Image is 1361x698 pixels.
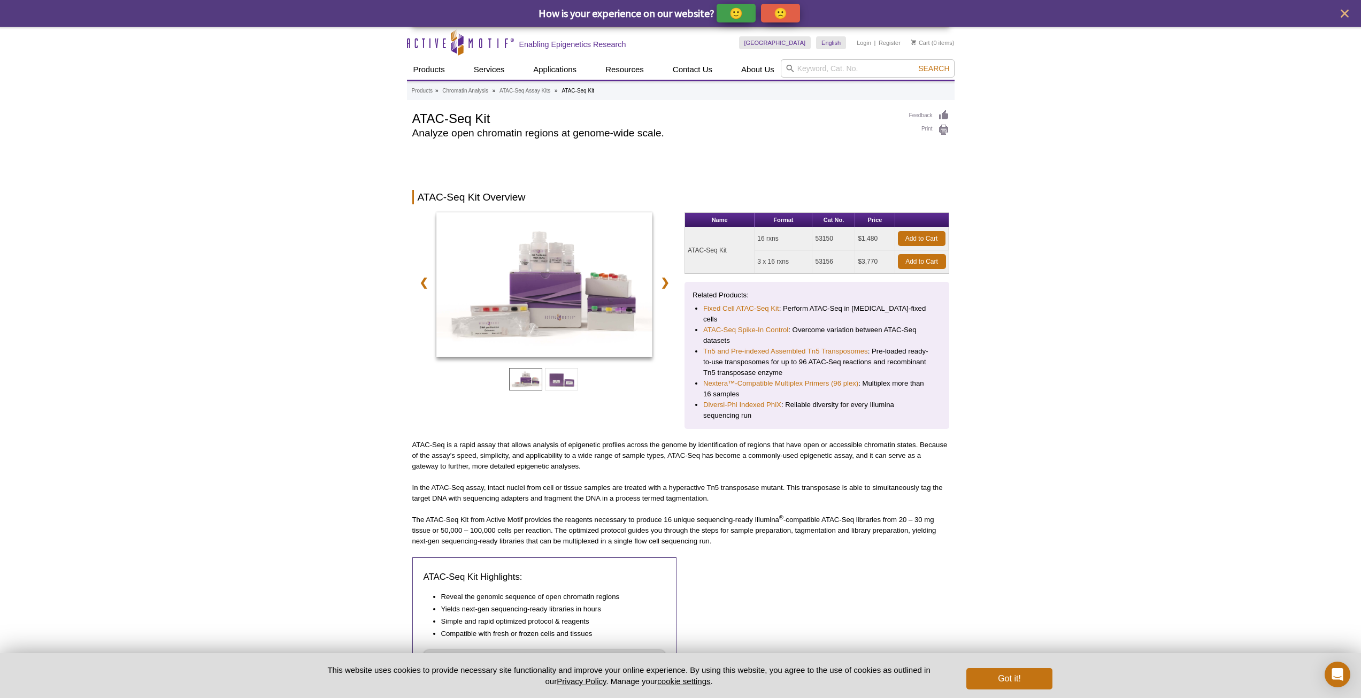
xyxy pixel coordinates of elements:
[412,190,949,204] h2: ATAC-Seq Kit Overview
[441,616,655,627] li: Simple and rapid optimized protocol & reagents
[442,86,488,96] a: Chromatin Analysis
[441,604,655,615] li: Yields next-gen sequencing-ready libraries in hours
[755,250,812,273] td: 3 x 16 rxns
[735,59,781,80] a: About Us
[412,440,949,472] p: ATAC-Seq is a rapid assay that allows analysis of epigenetic profiles across the genome by identi...
[412,86,433,96] a: Products
[412,128,898,138] h2: Analyze open chromatin regions at genome-wide scale.
[755,227,812,250] td: 16 rxns
[855,250,895,273] td: $3,770
[857,39,871,47] a: Login
[812,250,855,273] td: 53156
[909,110,949,121] a: Feedback
[412,515,949,547] p: The ATAC-Seq Kit from Active Motif provides the reagents necessary to produce 16 unique sequencin...
[816,36,846,49] a: English
[436,212,653,360] a: ATAC-Seq Kit
[435,88,439,94] li: »
[1338,7,1351,20] button: close
[703,400,781,410] a: Diversi-Phi Indexed PhiX
[309,664,949,687] p: This website uses cookies to provide necessary site functionality and improve your online experie...
[424,571,666,584] h3: ATAC-Seq Kit Highlights:
[666,59,719,80] a: Contact Us
[739,36,811,49] a: [GEOGRAPHIC_DATA]
[966,668,1052,689] button: Got it!
[812,227,855,250] td: 53150
[499,86,550,96] a: ATAC-Seq Assay Kits
[911,36,955,49] li: (0 items)
[774,6,787,20] p: 🙁
[703,346,868,357] a: Tn5 and Pre-indexed Assembled Tn5 Transposomes
[657,677,710,686] button: cookie settings
[915,64,952,73] button: Search
[703,378,931,400] li: : Multiplex more than 16 samples
[703,346,931,378] li: : Pre-loaded ready-to-use transposomes for up to 96 ATAC-Seq reactions and recombinant Tn5 transp...
[685,227,755,273] td: ATAC-Seq Kit
[911,39,930,47] a: Cart
[441,592,655,602] li: Reveal the genomic sequence of open chromatin regions
[812,213,855,227] th: Cat No.
[412,270,435,295] a: ❮
[874,36,876,49] li: |
[555,88,558,94] li: »
[467,59,511,80] a: Services
[779,514,783,520] sup: ®
[781,59,955,78] input: Keyword, Cat. No.
[557,677,606,686] a: Privacy Policy
[703,400,931,421] li: : Reliable diversity for every Illumina sequencing run
[703,325,788,335] a: ATAC-Seq Spike-In Control
[1325,662,1350,687] div: Open Intercom Messenger
[879,39,901,47] a: Register
[898,254,946,269] a: Add to Cart
[539,6,714,20] span: How is your experience on our website?
[407,59,451,80] a: Products
[653,270,676,295] a: ❯
[911,40,916,45] img: Your Cart
[855,213,895,227] th: Price
[703,303,779,314] a: Fixed Cell ATAC-Seq Kit
[703,325,931,346] li: : Overcome variation between ATAC-Seq datasets
[703,303,931,325] li: : Perform ATAC-Seq in [MEDICAL_DATA]-fixed cells
[729,6,743,20] p: 🙂
[918,64,949,73] span: Search
[898,231,945,246] a: Add to Cart
[855,227,895,250] td: $1,480
[909,124,949,136] a: Print
[703,378,858,389] a: Nextera™-Compatible Multiplex Primers (96 plex)
[685,213,755,227] th: Name
[493,88,496,94] li: »
[599,59,650,80] a: Resources
[412,110,898,126] h1: ATAC-Seq Kit
[424,650,666,673] a: Learn More About ATAC-Seq
[519,40,626,49] h2: Enabling Epigenetics Research
[693,290,941,301] p: Related Products:
[436,212,653,357] img: ATAC-Seq Kit
[412,482,949,504] p: In the ATAC-Seq assay, intact nuclei from cell or tissue samples are treated with a hyperactive T...
[755,213,812,227] th: Format
[562,88,594,94] li: ATAC-Seq Kit
[441,628,655,639] li: Compatible with fresh or frozen cells and tissues
[527,59,583,80] a: Applications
